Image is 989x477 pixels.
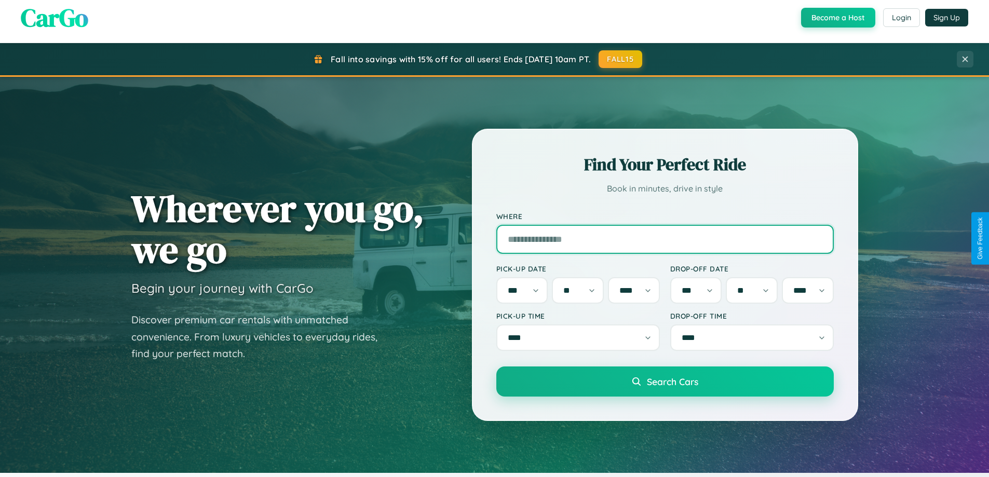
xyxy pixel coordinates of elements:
h1: Wherever you go, we go [131,188,424,270]
span: CarGo [21,1,88,35]
label: Drop-off Date [670,264,834,273]
div: Give Feedback [977,217,984,260]
button: Become a Host [801,8,875,28]
label: Drop-off Time [670,311,834,320]
span: Fall into savings with 15% off for all users! Ends [DATE] 10am PT. [331,54,591,64]
span: Search Cars [647,376,698,387]
button: Sign Up [925,9,968,26]
button: FALL15 [599,50,642,68]
h2: Find Your Perfect Ride [496,153,834,176]
label: Where [496,212,834,221]
p: Book in minutes, drive in style [496,181,834,196]
h3: Begin your journey with CarGo [131,280,314,296]
button: Login [883,8,920,27]
label: Pick-up Date [496,264,660,273]
label: Pick-up Time [496,311,660,320]
p: Discover premium car rentals with unmatched convenience. From luxury vehicles to everyday rides, ... [131,311,391,362]
button: Search Cars [496,366,834,397]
